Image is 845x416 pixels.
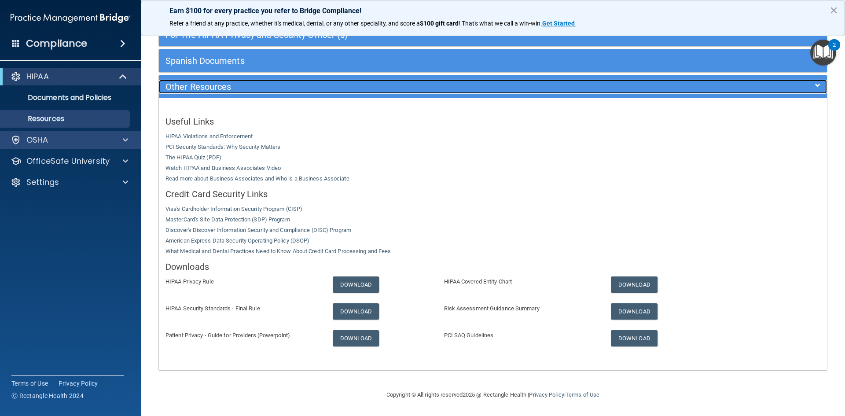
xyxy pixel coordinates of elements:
[11,379,48,388] a: Terms of Use
[611,303,658,320] a: Download
[333,303,379,320] a: Download
[165,80,820,94] a: Other Resources
[11,9,130,27] img: PMB logo
[611,330,658,346] a: Download
[26,156,110,166] p: OfficeSafe University
[165,262,820,272] h5: Downloads
[542,20,575,27] strong: Get Started
[165,133,253,140] a: HIPAA Violations and Enforcement
[165,227,351,233] a: Discover's Discover Information Security and Compliance (DISC) Program
[333,330,379,346] a: Download
[165,154,221,161] a: The HIPAA Quiz (PDF)
[11,177,128,188] a: Settings
[165,30,654,40] h5: For The HIPAA Privacy and Security Officer (s)
[11,156,128,166] a: OfficeSafe University
[169,20,420,27] span: Refer a friend at any practice, whether it's medical, dental, or any other speciality, and score a
[165,248,391,254] a: What Medical and Dental Practices Need to Know About Credit Card Processing and Fees
[611,276,658,293] a: Download
[165,237,309,244] a: American Express Data Security Operating Policy (DSOP)
[459,20,542,27] span: ! That's what we call a win-win.
[810,40,836,66] button: Open Resource Center, 2 new notifications
[26,71,49,82] p: HIPAA
[165,54,820,68] a: Spanish Documents
[26,177,59,188] p: Settings
[165,175,349,182] a: Read more about Business Associates and Who is a Business Associate
[332,381,654,409] div: Copyright © All rights reserved 2025 @ Rectangle Health | |
[529,391,564,398] a: Privacy Policy
[6,114,126,123] p: Resources
[420,20,459,27] strong: $100 gift card
[165,206,302,212] a: Visa's Cardholder Information Security Program (CISP)
[169,7,816,15] p: Earn $100 for every practice you refer to Bridge Compliance!
[444,276,598,287] p: HIPAA Covered Entity Chart
[165,189,820,199] h5: Credit Card Security Links
[11,71,128,82] a: HIPAA
[165,117,820,126] h5: Useful Links
[165,56,654,66] h5: Spanish Documents
[165,165,281,171] a: Watch HIPAA and Business Associates Video
[11,135,128,145] a: OSHA
[165,330,320,341] p: Patient Privacy - Guide for Providers (Powerpoint)
[26,37,87,50] h4: Compliance
[566,391,599,398] a: Terms of Use
[444,330,598,341] p: PCI SAQ Guidelines
[165,82,654,92] h5: Other Resources
[165,303,320,314] p: HIPAA Security Standards - Final Rule
[165,216,290,223] a: MasterCard's Site Data Protection (SDP) Program
[6,93,126,102] p: Documents and Policies
[165,276,320,287] p: HIPAA Privacy Rule
[11,391,84,400] span: Ⓒ Rectangle Health 2024
[444,303,598,314] p: Risk Assessment Guidance Summary
[26,135,48,145] p: OSHA
[333,276,379,293] a: Download
[59,379,98,388] a: Privacy Policy
[542,20,576,27] a: Get Started
[830,3,838,17] button: Close
[833,45,836,56] div: 2
[165,144,280,150] a: PCI Security Standards: Why Security Matters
